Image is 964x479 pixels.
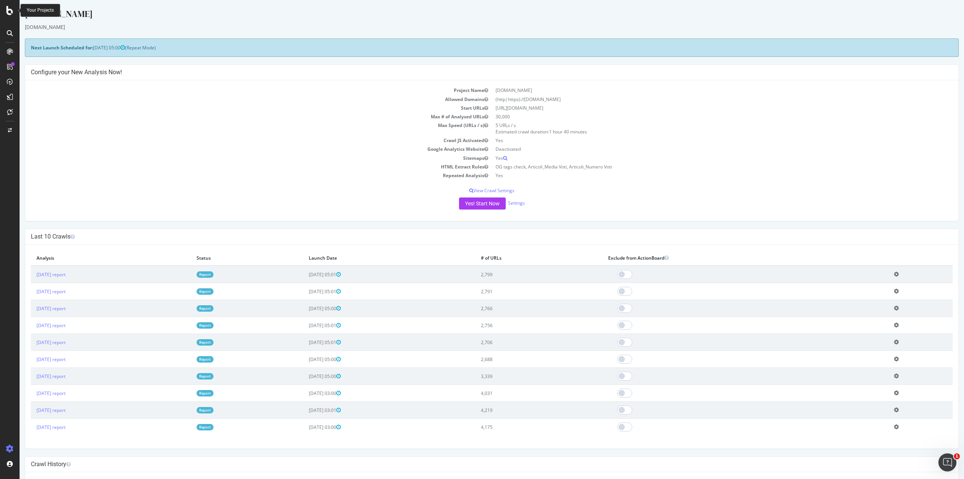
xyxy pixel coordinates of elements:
[583,250,869,266] th: Exclude from ActionBoard
[289,288,321,295] span: [DATE] 05:01
[11,86,472,95] td: Project Name
[472,121,933,136] td: 5 URLs / s Estimated crawl duration:
[954,453,960,459] span: 1
[73,44,105,51] span: [DATE] 05:00
[17,390,46,396] a: [DATE] report
[529,129,567,135] span: 1 hour 40 minutes
[5,38,939,57] div: (Repeat Mode)
[177,288,194,295] a: Report
[456,266,583,283] td: 2,799
[17,424,46,430] a: [DATE] report
[11,69,933,76] h4: Configure your New Analysis Now!
[289,390,321,396] span: [DATE] 03:00
[177,271,194,278] a: Report
[11,154,472,162] td: Sitemaps
[289,356,321,363] span: [DATE] 05:00
[456,368,583,385] td: 3,339
[472,154,933,162] td: Yes
[472,95,933,104] td: (http|https)://[DOMAIN_NAME]
[11,233,933,240] h4: Last 10 Crawls
[472,145,933,153] td: Deactivated
[456,300,583,317] td: 2,766
[177,407,194,413] a: Report
[17,373,46,380] a: [DATE] report
[11,136,472,145] td: Crawl JS Activated
[17,339,46,346] a: [DATE] report
[472,171,933,180] td: Yes
[439,197,486,210] button: Yes! Start Now
[289,322,321,329] span: [DATE] 05:01
[289,373,321,380] span: [DATE] 05:00
[27,7,54,14] div: Your Projects
[456,334,583,351] td: 2,706
[177,356,194,363] a: Report
[472,136,933,145] td: Yes
[472,162,933,171] td: OG tags check, Articoli_Media Voti, Articoli_Numero Voti
[177,305,194,312] a: Report
[17,305,46,312] a: [DATE] report
[17,356,46,363] a: [DATE] report
[456,419,583,436] td: 4,175
[472,104,933,112] td: [URL][DOMAIN_NAME]
[177,390,194,396] a: Report
[488,200,505,206] a: Settings
[11,95,472,104] td: Allowed Domains
[17,271,46,278] a: [DATE] report
[17,288,46,295] a: [DATE] report
[938,453,956,471] iframe: Intercom live chat
[17,407,46,413] a: [DATE] report
[11,112,472,121] td: Max # of Analysed URLs
[284,250,456,266] th: Launch Date
[177,373,194,380] a: Report
[472,86,933,95] td: [DOMAIN_NAME]
[456,402,583,419] td: 4,219
[5,23,939,31] div: [DOMAIN_NAME]
[289,424,321,430] span: [DATE] 03:00
[11,171,472,180] td: Repeated Analysis
[456,317,583,334] td: 2,756
[11,250,171,266] th: Analysis
[177,424,194,430] a: Report
[11,461,933,468] h4: Crawl History
[456,250,583,266] th: # of URLs
[289,407,321,413] span: [DATE] 03:01
[456,385,583,402] td: 4,031
[11,145,472,153] td: Google Analytics Website
[11,44,73,51] strong: Next Launch Scheduled for:
[456,351,583,368] td: 2,688
[171,250,284,266] th: Status
[11,187,933,194] p: View Crawl Settings
[11,162,472,171] td: HTML Extract Rules
[289,305,321,312] span: [DATE] 05:00
[289,339,321,346] span: [DATE] 05:01
[177,339,194,346] a: Report
[11,121,472,136] td: Max Speed (URLs / s)
[472,112,933,121] td: 30,000
[177,322,194,329] a: Report
[289,271,321,278] span: [DATE] 05:01
[17,322,46,329] a: [DATE] report
[5,8,939,23] div: [DOMAIN_NAME]
[456,283,583,300] td: 2,791
[11,104,472,112] td: Start URLs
